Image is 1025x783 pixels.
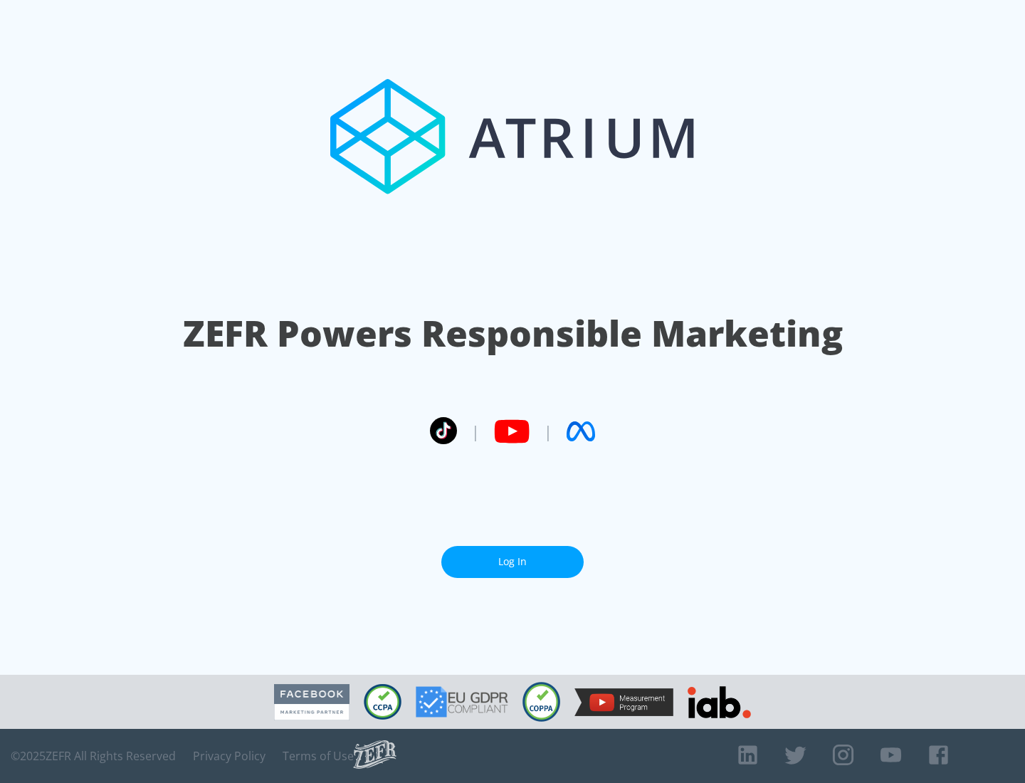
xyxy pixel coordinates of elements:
img: IAB [688,686,751,718]
img: COPPA Compliant [522,682,560,722]
img: YouTube Measurement Program [574,688,673,716]
img: Facebook Marketing Partner [274,684,349,720]
img: CCPA Compliant [364,684,401,720]
a: Terms of Use [283,749,354,763]
a: Log In [441,546,584,578]
span: | [544,421,552,442]
span: | [471,421,480,442]
span: © 2025 ZEFR All Rights Reserved [11,749,176,763]
img: GDPR Compliant [416,686,508,718]
a: Privacy Policy [193,749,266,763]
h1: ZEFR Powers Responsible Marketing [183,309,843,358]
